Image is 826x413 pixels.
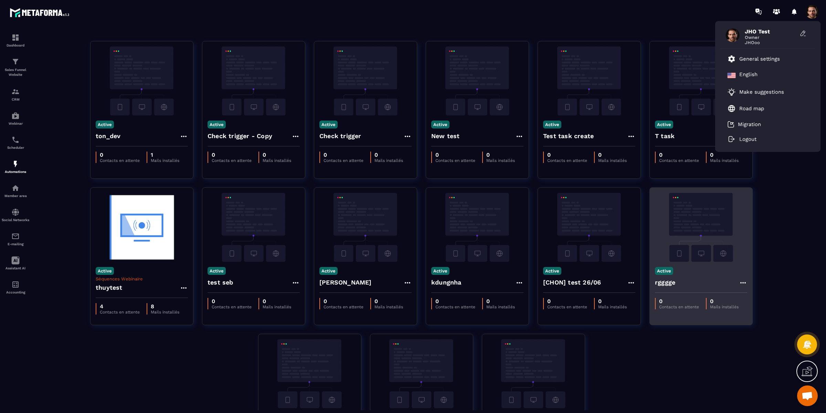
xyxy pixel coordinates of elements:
p: 1 [151,152,179,158]
p: Dashboard [2,43,29,47]
p: Accounting [2,290,29,294]
p: Mails installés [598,304,627,309]
p: 0 [710,152,739,158]
h4: Check trigger - Copy [208,131,272,141]
p: 0 [435,152,475,158]
p: English [739,71,758,80]
img: automation-background [319,47,412,115]
img: email [11,232,20,240]
span: Owner [745,35,796,40]
p: Active [319,267,338,275]
a: accountantaccountantAccounting [2,275,29,299]
p: 8 [151,303,179,310]
img: automation-background [264,339,356,408]
img: automation-background [431,47,523,115]
img: automation-background [543,47,635,115]
h4: Test task create [543,131,594,141]
img: accountant [11,280,20,289]
p: 0 [324,298,363,304]
p: Contacts en attente [435,304,475,309]
p: Mails installés [710,158,739,163]
p: Contacts en attente [547,158,587,163]
p: Social Networks [2,218,29,222]
p: Active [208,267,226,275]
p: E-mailing [2,242,29,246]
a: emailemailE-mailing [2,227,29,251]
p: Logout [739,136,756,142]
h4: thuytest [96,283,123,292]
p: Mails installés [263,304,291,309]
a: automationsautomationsWebinar [2,106,29,131]
img: automations [11,112,20,120]
p: Active [208,121,226,128]
p: Webinar [2,122,29,125]
img: automation-background [319,193,412,262]
p: Automations [2,170,29,174]
p: Mails installés [374,304,403,309]
p: 0 [212,298,252,304]
span: JHO Test [745,28,796,35]
h4: [CHON] test 26/06 [543,278,601,287]
p: Member area [2,194,29,198]
a: General settings [728,55,780,63]
img: formation [11,33,20,42]
p: 0 [212,152,252,158]
p: Active [655,267,673,275]
div: Open chat [797,385,818,406]
h4: [PERSON_NAME] [319,278,372,287]
p: 0 [263,298,291,304]
p: 0 [435,298,475,304]
p: General settings [739,56,780,62]
p: Scheduler [2,146,29,149]
p: Contacts en attente [659,304,699,309]
p: 0 [547,298,587,304]
img: automation-background [96,193,188,262]
p: Road map [739,105,764,112]
img: automation-background [208,47,300,115]
p: Sales Funnel Website [2,68,29,77]
p: Contacts en attente [100,310,140,314]
img: automation-background [208,193,300,262]
a: Road map [728,104,764,113]
a: Make suggestions [728,88,800,96]
p: Assistant AI [2,266,29,270]
p: Contacts en attente [324,304,363,309]
p: 0 [374,152,403,158]
p: 0 [486,298,515,304]
img: automation-background [655,47,747,115]
h4: T task [655,131,675,141]
span: JHOoo [745,40,796,45]
p: 0 [710,298,739,304]
h4: ton_dev [96,131,120,141]
img: automation-background [543,193,635,262]
img: social-network [11,208,20,216]
p: Mails installés [486,304,515,309]
p: 0 [100,152,140,158]
p: 0 [598,298,627,304]
p: Mails installés [151,310,179,314]
img: formation [11,87,20,96]
p: 4 [100,303,140,310]
img: automation-background [487,339,580,408]
p: 0 [598,152,627,158]
a: automationsautomationsMember area [2,179,29,203]
p: Active [431,267,449,275]
a: formationformationDashboard [2,28,29,52]
p: Active [543,121,561,128]
p: Contacts en attente [212,158,252,163]
p: Mails installés [486,158,515,163]
p: 0 [659,152,699,158]
p: Contacts en attente [100,158,140,163]
p: Contacts en attente [212,304,252,309]
p: 0 [659,298,699,304]
p: Make suggestions [739,89,784,95]
img: automation-background [655,193,747,262]
p: Active [96,267,114,275]
a: schedulerschedulerScheduler [2,131,29,155]
p: 0 [324,152,363,158]
p: Mails installés [598,158,627,163]
p: Migration [738,121,761,127]
h4: test seb [208,278,233,287]
p: Active [431,121,449,128]
img: automations [11,184,20,192]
